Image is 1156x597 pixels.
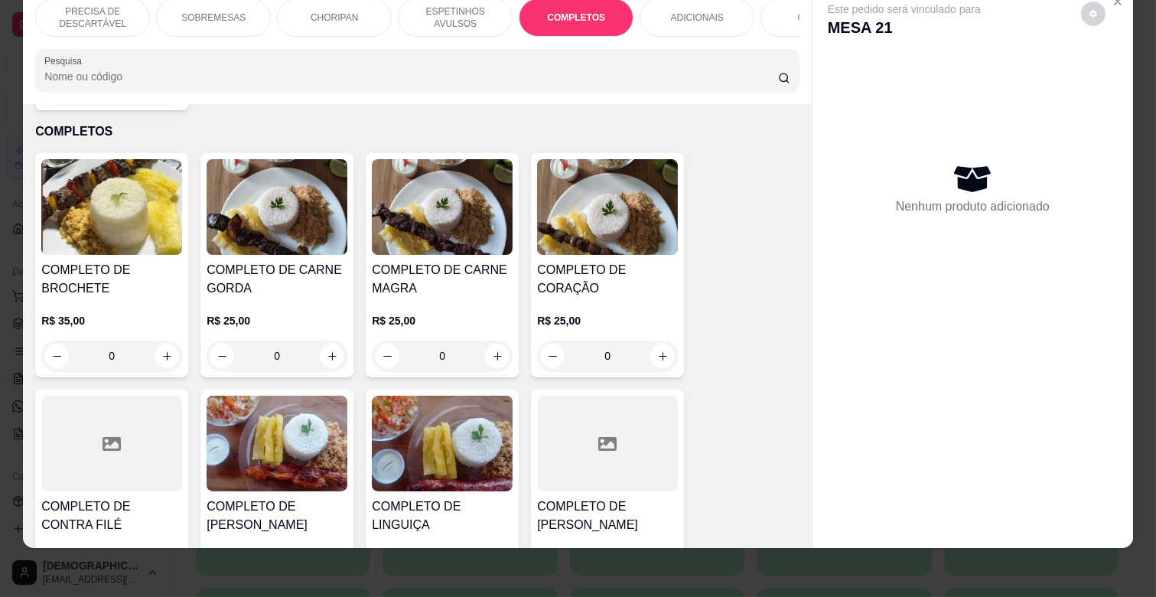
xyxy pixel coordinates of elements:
h4: COMPLETO DE BROCHETE [41,261,182,298]
img: product-image [207,396,347,491]
img: product-image [41,159,182,255]
h4: COMPLETO DE CARNE GORDA [207,261,347,298]
p: ADICIONAIS [671,11,724,24]
p: R$ 25,00 [537,313,678,328]
p: SOBREMESAS [181,11,246,24]
p: ESPETINHOS AVULSOS [411,5,500,30]
p: Nenhum produto adicionado [896,197,1050,216]
img: product-image [207,159,347,255]
h4: COMPLETO DE [PERSON_NAME] [537,497,678,534]
input: Pesquisa [44,69,778,84]
img: product-image [372,396,513,491]
p: Este pedido será vinculado para [828,2,981,17]
p: MESA 21 [828,17,981,38]
p: CHORIPAN [311,11,358,24]
p: R$ 25,00 [207,313,347,328]
button: decrease-product-quantity [1081,2,1106,26]
h4: COMPLETO DE CORAÇÃO [537,261,678,298]
p: PRECISA DE DESCARTÁVEL [48,5,137,30]
p: R$ 35,00 [41,313,182,328]
img: product-image [372,159,513,255]
p: R$ 25,00 [372,313,513,328]
h4: COMPLETO DE LINGUIÇA [372,497,513,534]
p: COMPLETOS [35,122,799,141]
h4: COMPLETO DE CONTRA FILÉ [41,497,182,534]
label: Pesquisa [44,54,87,67]
img: product-image [537,159,678,255]
h4: COMPLETO DE [PERSON_NAME] [207,497,347,534]
p: COMPLETOS [547,11,605,24]
p: COMBOS [798,11,839,24]
h4: COMPLETO DE CARNE MAGRA [372,261,513,298]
